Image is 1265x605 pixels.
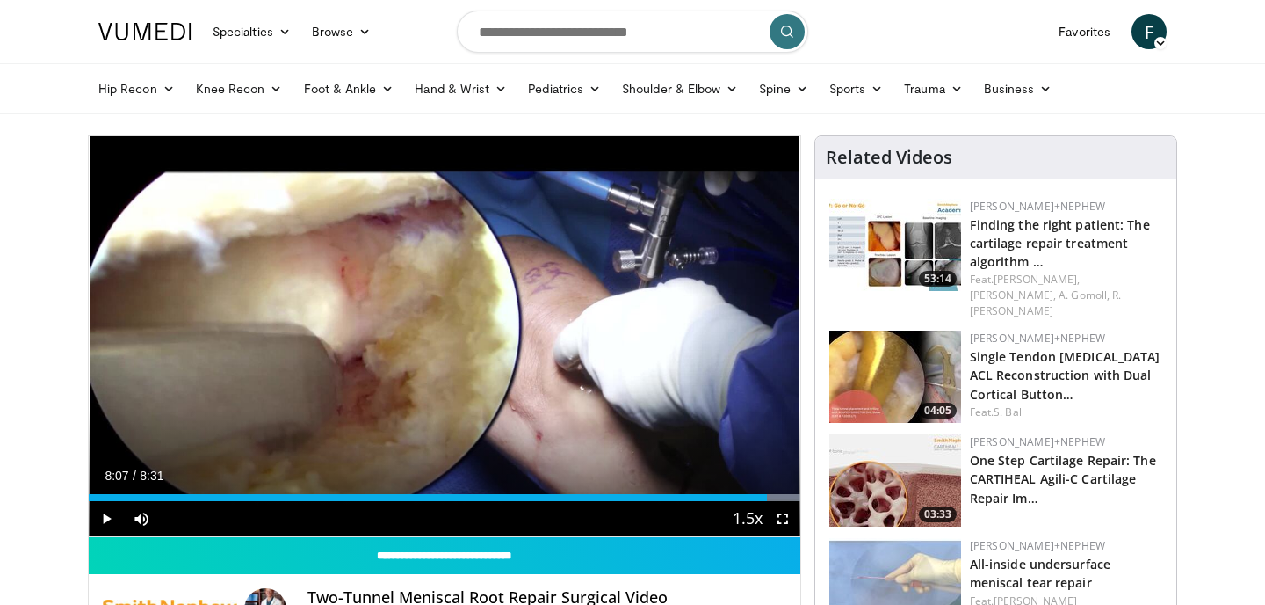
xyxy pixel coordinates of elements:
a: Finding the right patient: The cartilage repair treatment algorithm … [970,216,1150,270]
a: [PERSON_NAME], [970,288,1056,302]
h4: Related Videos [826,147,952,168]
input: Search topics, interventions [457,11,808,53]
a: F [1131,14,1167,49]
a: Favorites [1048,14,1121,49]
a: Sports [819,71,894,106]
button: Playback Rate [730,501,765,536]
img: VuMedi Logo [98,23,192,40]
img: 47fc3831-2644-4472-a478-590317fb5c48.150x105_q85_crop-smart_upscale.jpg [829,331,961,423]
img: 781f413f-8da4-4df1-9ef9-bed9c2d6503b.150x105_q85_crop-smart_upscale.jpg [829,434,961,527]
a: Foot & Ankle [293,71,405,106]
a: Spine [748,71,818,106]
div: Feat. [970,405,1162,420]
a: S. Ball [994,405,1024,419]
video-js: Video Player [89,136,800,537]
span: / [133,469,136,483]
button: Mute [124,501,159,536]
span: 04:05 [919,403,957,419]
div: Progress Bar [89,494,800,501]
a: R. [PERSON_NAME] [970,288,1122,318]
span: 8:07 [105,469,128,483]
a: 03:33 [829,434,961,527]
a: Specialties [202,14,301,49]
span: 03:33 [919,507,957,522]
a: [PERSON_NAME]+Nephew [970,199,1105,214]
a: Business [973,71,1063,106]
a: [PERSON_NAME]+Nephew [970,538,1105,553]
a: [PERSON_NAME]+Nephew [970,434,1105,449]
a: Single Tendon [MEDICAL_DATA] ACL Reconstruction with Dual Cortical Button… [970,348,1160,402]
a: All-inside undersurface meniscal tear repair [970,556,1110,591]
button: Play [89,501,124,536]
a: 04:05 [829,331,961,423]
div: Feat. [970,272,1162,319]
a: A. Gomoll, [1059,288,1110,302]
span: 53:14 [919,271,957,287]
a: Hip Recon [88,71,185,106]
a: Pediatrics [517,71,611,106]
a: Trauma [893,71,973,106]
button: Fullscreen [765,501,800,536]
a: One Step Cartilage Repair: The CARTIHEAL Agili-C Cartilage Repair Im… [970,452,1156,506]
a: [PERSON_NAME], [994,272,1080,287]
a: Knee Recon [185,71,293,106]
a: 53:14 [829,199,961,291]
a: [PERSON_NAME]+Nephew [970,331,1105,346]
a: Browse [301,14,382,49]
a: Hand & Wrist [404,71,517,106]
a: Shoulder & Elbow [611,71,748,106]
span: 8:31 [140,469,163,483]
img: 2894c166-06ea-43da-b75e-3312627dae3b.150x105_q85_crop-smart_upscale.jpg [829,199,961,291]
